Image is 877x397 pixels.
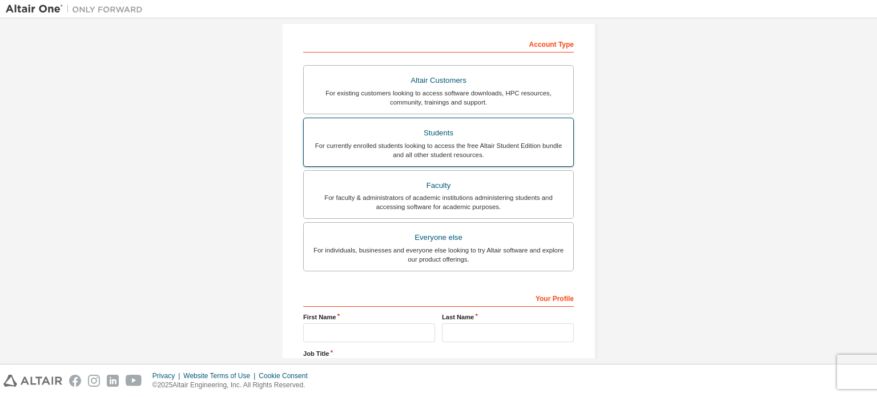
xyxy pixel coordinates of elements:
div: For individuals, businesses and everyone else looking to try Altair software and explore our prod... [311,246,566,264]
div: For currently enrolled students looking to access the free Altair Student Edition bundle and all ... [311,141,566,159]
img: Altair One [6,3,148,15]
div: Account Type [303,34,574,53]
div: Faculty [311,178,566,194]
div: For existing customers looking to access software downloads, HPC resources, community, trainings ... [311,89,566,107]
div: Your Profile [303,288,574,307]
div: Website Terms of Use [183,371,259,380]
img: linkedin.svg [107,375,119,387]
div: For faculty & administrators of academic institutions administering students and accessing softwa... [311,193,566,211]
img: altair_logo.svg [3,375,62,387]
div: Altair Customers [311,73,566,89]
div: Cookie Consent [259,371,314,380]
label: Last Name [442,312,574,322]
div: Students [311,125,566,141]
label: Job Title [303,349,574,358]
img: facebook.svg [69,375,81,387]
div: Everyone else [311,230,566,246]
label: First Name [303,312,435,322]
img: instagram.svg [88,375,100,387]
div: Privacy [152,371,183,380]
p: © 2025 Altair Engineering, Inc. All Rights Reserved. [152,380,315,390]
img: youtube.svg [126,375,142,387]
